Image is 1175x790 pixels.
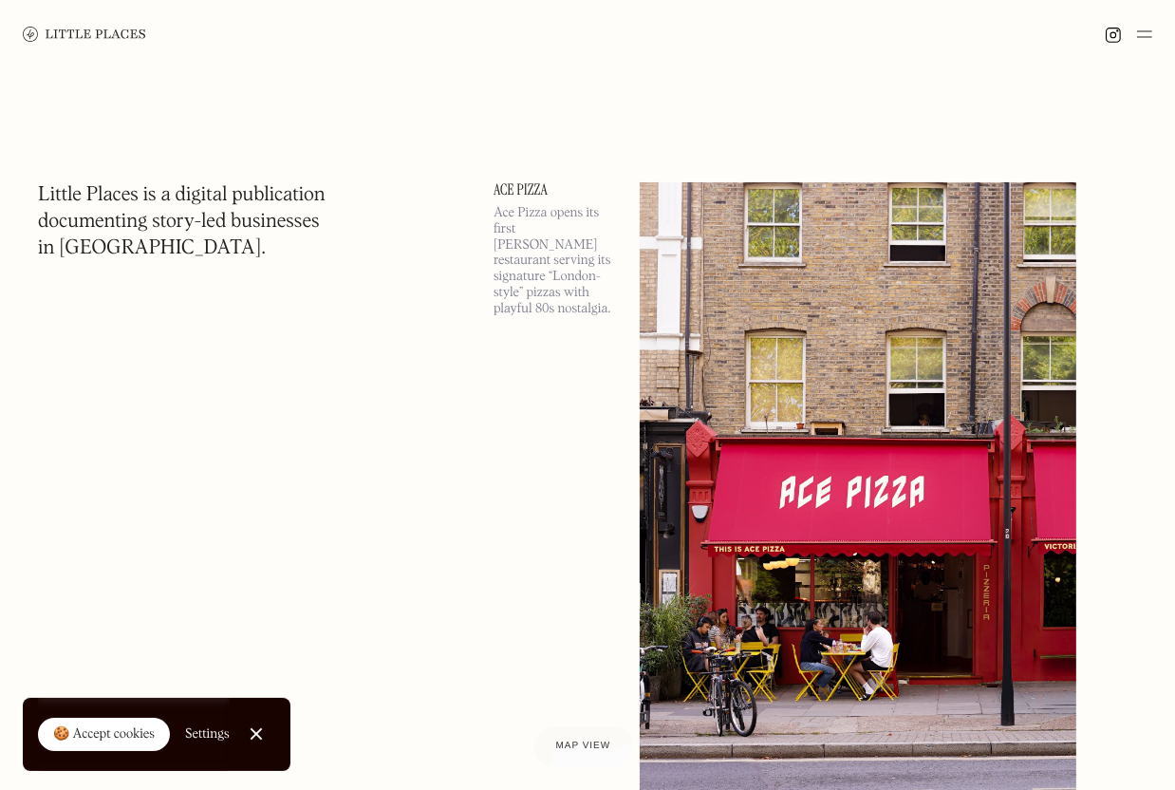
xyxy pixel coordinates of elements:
div: 🍪 Accept cookies [53,725,155,744]
a: Map view [533,725,634,767]
span: Map view [556,741,611,751]
h1: Little Places is a digital publication documenting story-led businesses in [GEOGRAPHIC_DATA]. [38,182,326,262]
a: Ace Pizza [494,182,617,197]
a: 🍪 Accept cookies [38,718,170,752]
div: Settings [185,727,230,741]
div: Close Cookie Popup [255,734,256,735]
a: Settings [185,713,230,756]
p: Ace Pizza opens its first [PERSON_NAME] restaurant serving its signature “London-style” pizzas wi... [494,205,617,317]
a: Close Cookie Popup [237,715,275,753]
